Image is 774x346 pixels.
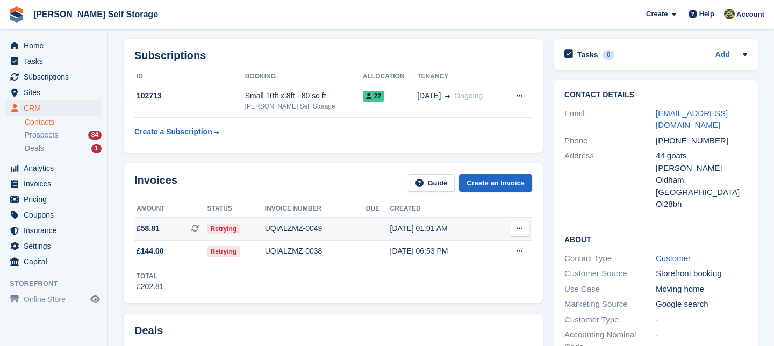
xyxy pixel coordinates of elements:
[134,174,177,192] h2: Invoices
[5,192,102,207] a: menu
[207,224,240,234] span: Retrying
[137,271,164,281] div: Total
[25,129,102,141] a: Prospects 84
[699,9,714,19] span: Help
[5,38,102,53] a: menu
[564,135,656,147] div: Phone
[363,91,384,102] span: 22
[25,117,102,127] a: Contacts
[715,49,730,61] a: Add
[24,192,88,207] span: Pricing
[656,109,728,130] a: [EMAIL_ADDRESS][DOMAIN_NAME]
[656,283,747,295] div: Moving home
[390,246,492,257] div: [DATE] 06:53 PM
[5,223,102,238] a: menu
[24,292,88,307] span: Online Store
[656,186,747,199] div: [GEOGRAPHIC_DATA]
[5,239,102,254] a: menu
[564,283,656,295] div: Use Case
[564,150,656,211] div: Address
[454,91,483,100] span: Ongoing
[24,85,88,100] span: Sites
[564,268,656,280] div: Customer Source
[656,198,747,211] div: Ol28bh
[5,207,102,222] a: menu
[656,150,747,174] div: 44 goats [PERSON_NAME]
[656,298,747,311] div: Google search
[137,223,160,234] span: £58.81
[366,200,390,218] th: Due
[363,68,417,85] th: Allocation
[5,161,102,176] a: menu
[459,174,532,192] a: Create an Invoice
[5,85,102,100] a: menu
[24,161,88,176] span: Analytics
[207,200,265,218] th: Status
[134,126,212,138] div: Create a Subscription
[9,6,25,23] img: stora-icon-8386f47178a22dfd0bd8f6a31ec36ba5ce8667c1dd55bd0f319d3a0aa187defe.svg
[5,100,102,116] a: menu
[656,135,747,147] div: [PHONE_NUMBER]
[656,314,747,326] div: -
[603,50,615,60] div: 0
[89,293,102,306] a: Preview store
[564,298,656,311] div: Marketing Source
[656,254,691,263] a: Customer
[265,200,366,218] th: Invoice number
[577,50,598,60] h2: Tasks
[564,253,656,265] div: Contact Type
[91,144,102,153] div: 1
[24,223,88,238] span: Insurance
[408,174,455,192] a: Guide
[24,100,88,116] span: CRM
[5,254,102,269] a: menu
[646,9,668,19] span: Create
[564,107,656,132] div: Email
[24,69,88,84] span: Subscriptions
[10,278,107,289] span: Storefront
[134,325,163,337] h2: Deals
[134,200,207,218] th: Amount
[24,207,88,222] span: Coupons
[245,68,363,85] th: Booking
[5,292,102,307] a: menu
[656,174,747,186] div: Oldham
[417,90,441,102] span: [DATE]
[24,176,88,191] span: Invoices
[134,49,532,62] h2: Subscriptions
[207,246,240,257] span: Retrying
[25,143,102,154] a: Deals 1
[24,239,88,254] span: Settings
[24,54,88,69] span: Tasks
[265,246,366,257] div: UQIALZMZ-0038
[564,314,656,326] div: Customer Type
[245,90,363,102] div: Small 10ft x 8ft - 80 sq ft
[137,246,164,257] span: £144.00
[656,268,747,280] div: Storefront booking
[390,200,492,218] th: Created
[5,54,102,69] a: menu
[564,91,747,99] h2: Contact Details
[29,5,162,23] a: [PERSON_NAME] Self Storage
[736,9,764,20] span: Account
[24,254,88,269] span: Capital
[25,143,44,154] span: Deals
[24,38,88,53] span: Home
[88,131,102,140] div: 84
[5,176,102,191] a: menu
[245,102,363,111] div: [PERSON_NAME] Self Storage
[134,68,245,85] th: ID
[25,130,58,140] span: Prospects
[265,223,366,234] div: UQIALZMZ-0049
[417,68,503,85] th: Tenancy
[390,223,492,234] div: [DATE] 01:01 AM
[134,122,219,142] a: Create a Subscription
[134,90,245,102] div: 102713
[137,281,164,292] div: £202.81
[5,69,102,84] a: menu
[564,234,747,244] h2: About
[724,9,735,19] img: Karl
